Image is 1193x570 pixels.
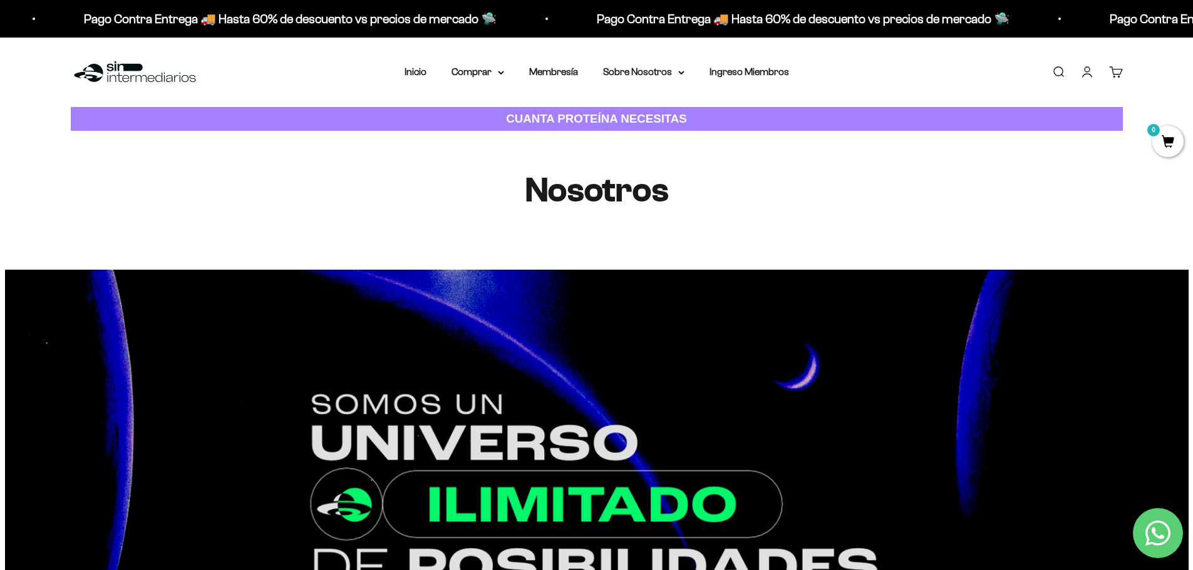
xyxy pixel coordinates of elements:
[452,64,504,80] summary: Comprar
[405,66,426,77] a: Inicio
[710,66,789,77] a: Ingreso Miembros
[83,9,495,29] p: Pago Contra Entrega 🚚 Hasta 60% de descuento vs precios de mercado 🛸
[1152,136,1184,150] a: 0
[1146,123,1161,138] mark: 0
[529,66,578,77] a: Membresía
[371,171,822,210] h1: Nosotros
[603,64,684,80] summary: Sobre Nosotros
[506,112,687,125] strong: CUANTA PROTEÍNA NECESITAS
[596,9,1008,29] p: Pago Contra Entrega 🚚 Hasta 60% de descuento vs precios de mercado 🛸
[71,107,1123,131] a: CUANTA PROTEÍNA NECESITAS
